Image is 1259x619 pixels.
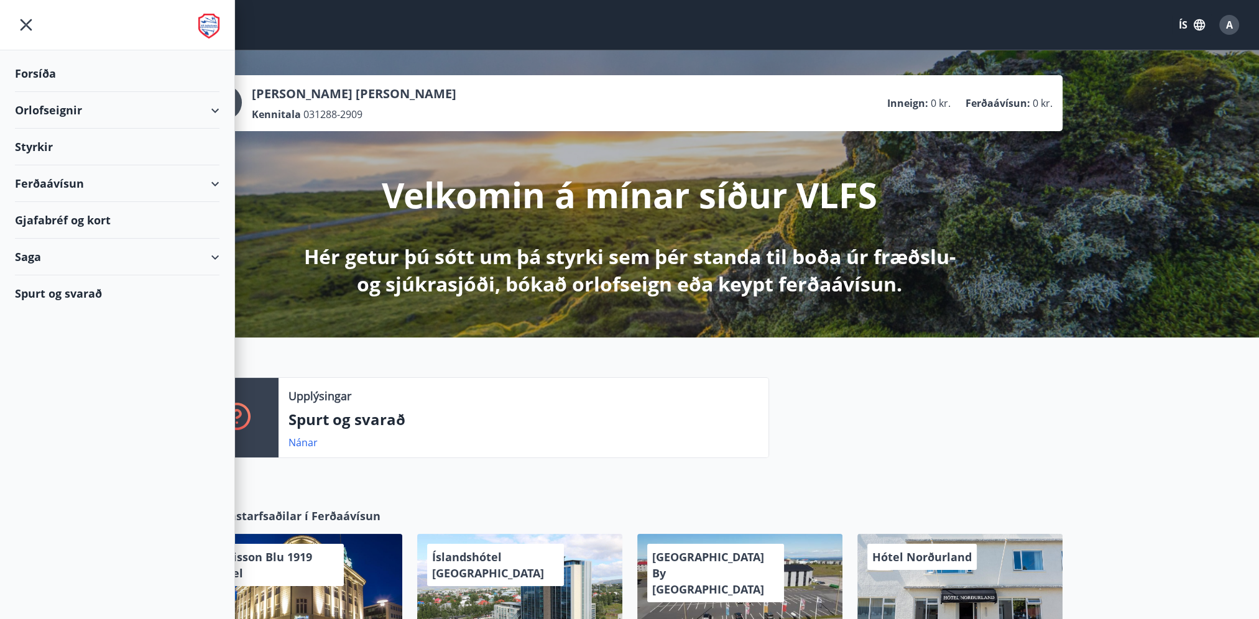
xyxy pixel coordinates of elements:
div: Spurt og svarað [15,275,219,311]
span: [GEOGRAPHIC_DATA] By [GEOGRAPHIC_DATA] [652,549,764,597]
a: Nánar [288,436,318,449]
button: menu [15,14,37,36]
div: Orlofseignir [15,92,219,129]
p: Ferðaávísun : [966,96,1030,110]
div: Ferðaávísun [15,165,219,202]
div: Styrkir [15,129,219,165]
span: Radisson Blu 1919 Hotel [212,549,312,580]
span: Íslandshótel [GEOGRAPHIC_DATA] [432,549,544,580]
button: ÍS [1172,14,1212,36]
span: 031288-2909 [303,108,362,121]
p: Kennitala [252,108,301,121]
p: Hér getur þú sótt um þá styrki sem þér standa til boða úr fræðslu- og sjúkrasjóði, bókað orlofsei... [302,243,958,298]
span: 0 kr. [931,96,951,110]
div: Gjafabréf og kort [15,202,219,239]
div: Forsíða [15,55,219,92]
span: 0 kr. [1033,96,1053,110]
p: Inneign : [887,96,928,110]
span: Samstarfsaðilar í Ferðaávísun [212,508,380,524]
span: Hótel Norðurland [872,549,972,564]
p: [PERSON_NAME] [PERSON_NAME] [252,85,456,103]
img: union_logo [198,14,219,39]
p: Spurt og svarað [288,409,759,430]
p: Velkomin á mínar síður VLFS [382,171,877,218]
div: Saga [15,239,219,275]
span: A [1226,18,1233,32]
p: Upplýsingar [288,388,351,404]
button: A [1214,10,1244,40]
